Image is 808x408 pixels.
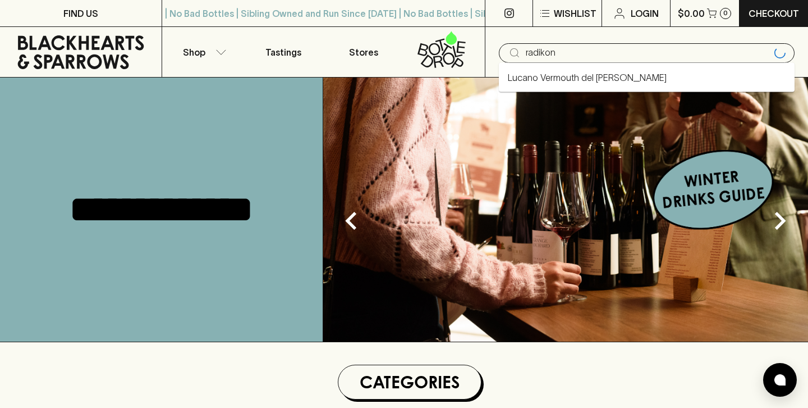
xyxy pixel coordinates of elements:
p: Wishlist [554,7,596,20]
p: Checkout [749,7,799,20]
button: Shop [162,27,243,77]
p: FIND US [63,7,98,20]
p: Login [631,7,659,20]
p: Tastings [265,46,301,59]
img: bubble-icon [774,374,786,386]
a: Lucano Vermouth del [PERSON_NAME] [508,71,667,84]
h1: Categories [343,370,476,395]
img: optimise [323,78,808,342]
button: Previous [329,198,374,243]
p: 0 [723,10,728,16]
input: Try "Pinot noir" [526,44,770,62]
a: Stores [324,27,405,77]
p: Shop [183,46,205,59]
button: Next [757,198,802,243]
p: $0.00 [678,7,705,20]
a: Tastings [243,27,324,77]
p: Stores [349,46,378,59]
